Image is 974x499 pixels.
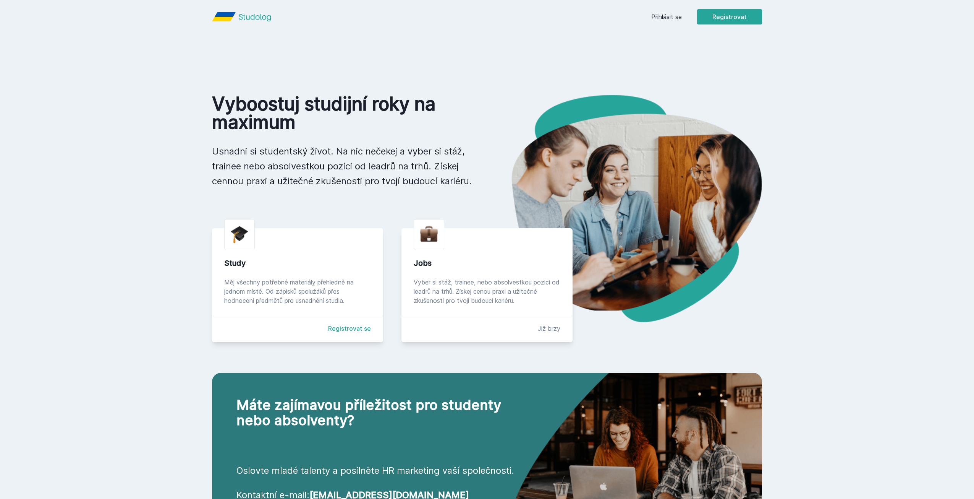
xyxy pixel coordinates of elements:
[487,95,762,322] img: hero.png
[414,278,560,305] div: Vyber si stáž, trainee, nebo absolvestkou pozici od leadrů na trhů. Získej cenou praxi a užitečné...
[651,12,682,21] a: Přihlásit se
[212,144,475,189] p: Usnadni si studentský život. Na nic nečekej a vyber si stáž, trainee nebo absolvestkou pozici od ...
[224,258,371,268] div: Study
[538,324,560,333] div: Již brzy
[236,397,530,428] h2: Máte zajímavou příležitost pro studenty nebo absolventy?
[236,465,530,477] p: Oslovte mladé talenty a posilněte HR marketing vaší společnosti.
[231,226,248,244] img: graduation-cap.png
[697,9,762,24] button: Registrovat
[420,224,438,244] img: briefcase.png
[212,95,475,132] h1: Vyboostuj studijní roky na maximum
[224,278,371,305] div: Měj všechny potřebné materiály přehledně na jednom místě. Od zápisků spolužáků přes hodnocení pře...
[328,324,371,333] a: Registrovat se
[414,258,560,268] div: Jobs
